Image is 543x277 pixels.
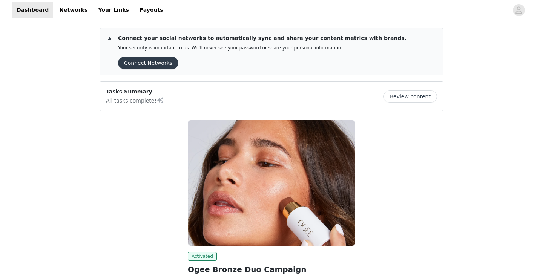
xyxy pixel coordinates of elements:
img: Ogee [188,120,355,246]
button: Connect Networks [118,57,178,69]
button: Review content [383,90,437,103]
a: Dashboard [12,2,53,18]
h2: Ogee Bronze Duo Campaign [188,264,355,275]
a: Networks [55,2,92,18]
p: Connect your social networks to automatically sync and share your content metrics with brands. [118,34,406,42]
p: All tasks complete! [106,96,164,105]
div: avatar [515,4,522,16]
a: Payouts [135,2,168,18]
p: Tasks Summary [106,88,164,96]
p: Your security is important to us. We’ll never see your password or share your personal information. [118,45,406,51]
span: Activated [188,252,217,261]
a: Your Links [94,2,133,18]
